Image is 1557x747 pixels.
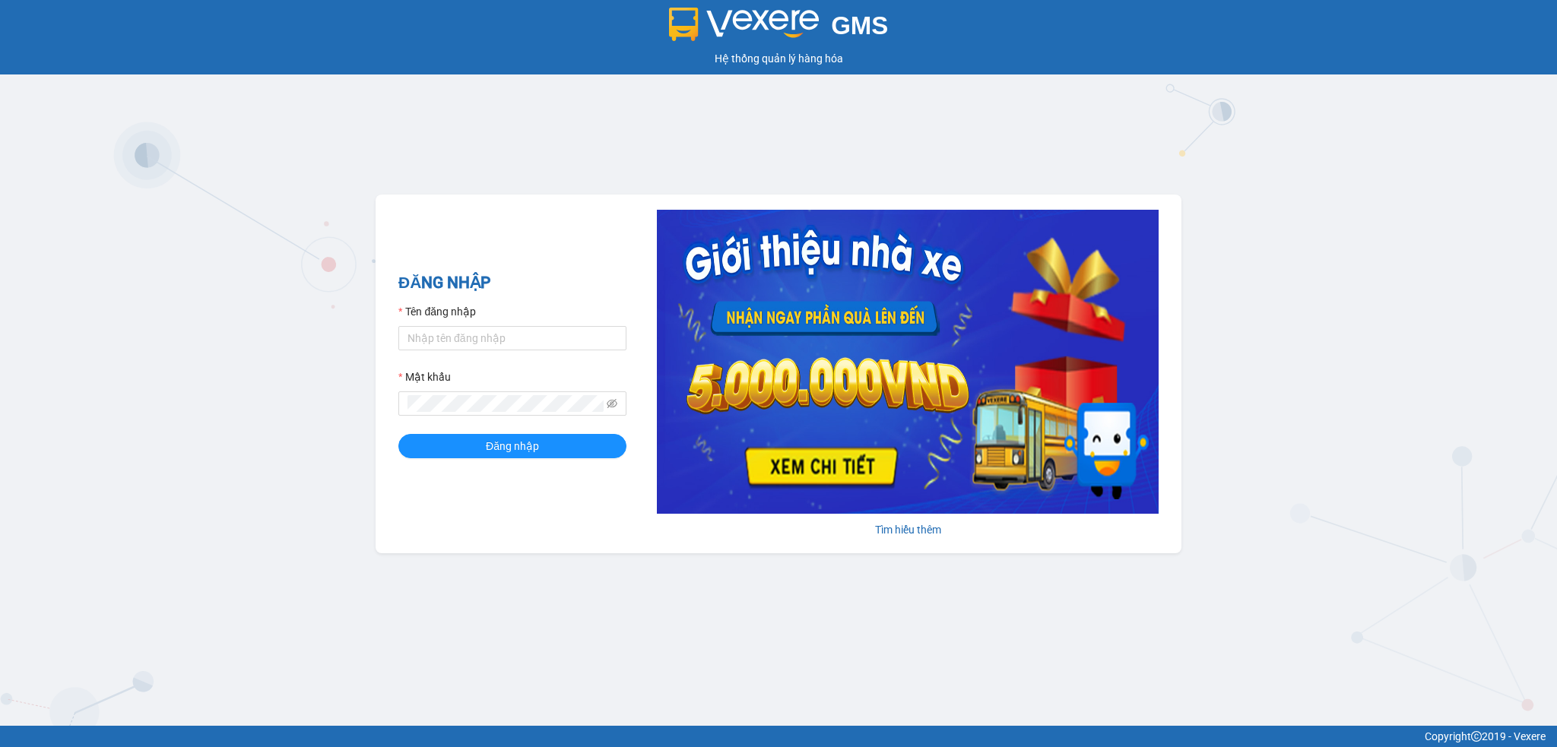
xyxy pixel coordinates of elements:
[11,728,1546,745] div: Copyright 2019 - Vexere
[398,271,626,296] h2: ĐĂNG NHẬP
[486,438,539,454] span: Đăng nhập
[398,434,626,458] button: Đăng nhập
[669,8,820,41] img: logo 2
[607,398,617,409] span: eye-invisible
[1471,731,1482,742] span: copyright
[657,210,1159,514] img: banner-0
[657,521,1159,538] div: Tìm hiểu thêm
[831,11,888,40] span: GMS
[398,369,451,385] label: Mật khẩu
[398,303,476,320] label: Tên đăng nhập
[407,395,604,412] input: Mật khẩu
[4,50,1553,67] div: Hệ thống quản lý hàng hóa
[669,23,889,35] a: GMS
[398,326,626,350] input: Tên đăng nhập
